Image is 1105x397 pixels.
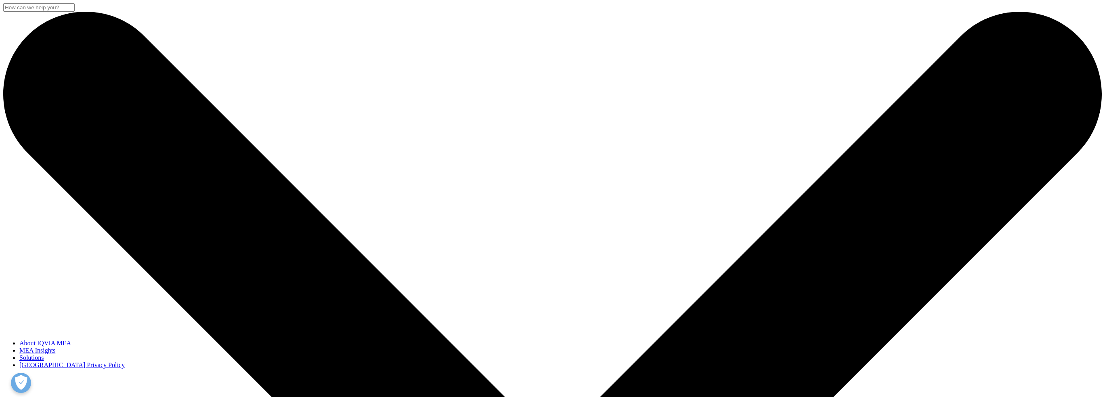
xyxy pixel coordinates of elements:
[19,361,125,368] a: [GEOGRAPHIC_DATA] Privacy Policy
[11,373,31,393] button: Open Preferences
[19,354,44,361] a: Solutions
[19,340,71,347] a: About IQVIA MEA
[19,347,55,354] a: MEA Insights
[3,3,75,12] input: Search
